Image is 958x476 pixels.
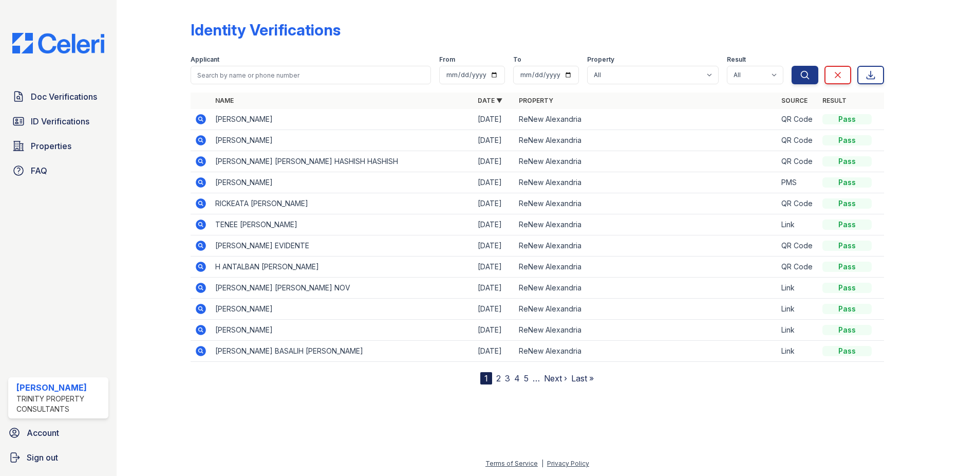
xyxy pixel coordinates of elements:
div: Pass [822,262,872,272]
input: Search by name or phone number [191,66,430,84]
span: Account [27,427,59,439]
div: Pass [822,241,872,251]
td: [PERSON_NAME] [211,130,474,151]
a: Date ▼ [478,97,502,104]
td: [DATE] [474,278,515,299]
td: ReNew Alexandria [515,214,777,235]
td: QR Code [777,151,818,172]
div: 1 [480,372,492,385]
td: ReNew Alexandria [515,109,777,130]
td: ReNew Alexandria [515,299,777,320]
td: [PERSON_NAME] EVIDENTE [211,235,474,257]
td: [PERSON_NAME] [211,299,474,320]
label: Applicant [191,56,219,64]
td: [PERSON_NAME] BASALIH [PERSON_NAME] [211,341,474,362]
a: Source [781,97,807,104]
td: [DATE] [474,109,515,130]
a: Last » [571,373,594,383]
div: Pass [822,135,872,145]
td: Link [777,278,818,299]
a: Name [215,97,234,104]
a: Account [4,423,112,443]
div: Identity Verifications [191,21,341,39]
a: Property [519,97,553,104]
td: ReNew Alexandria [515,235,777,257]
td: [DATE] [474,320,515,341]
td: ReNew Alexandria [515,193,777,214]
a: Doc Verifications [8,86,108,107]
a: 3 [505,373,510,383]
div: | [541,460,543,467]
td: [DATE] [474,214,515,235]
td: Link [777,214,818,235]
div: [PERSON_NAME] [16,381,104,394]
div: Pass [822,325,872,335]
td: ReNew Alexandria [515,172,777,193]
label: From [439,56,455,64]
td: [DATE] [474,130,515,151]
td: ReNew Alexandria [515,151,777,172]
td: ReNew Alexandria [515,341,777,362]
div: Pass [822,156,872,167]
a: Privacy Policy [547,460,589,467]
a: Properties [8,136,108,156]
label: Result [727,56,746,64]
td: ReNew Alexandria [515,320,777,341]
td: QR Code [777,109,818,130]
td: [DATE] [474,172,515,193]
td: QR Code [777,235,818,257]
td: QR Code [777,257,818,278]
td: [DATE] [474,151,515,172]
td: [DATE] [474,235,515,257]
span: ID Verifications [31,115,89,127]
td: ReNew Alexandria [515,257,777,278]
td: [PERSON_NAME] [211,109,474,130]
div: Pass [822,114,872,124]
td: QR Code [777,193,818,214]
td: [DATE] [474,193,515,214]
span: Sign out [27,451,58,464]
a: FAQ [8,160,108,181]
td: [PERSON_NAME] [PERSON_NAME] NOV [211,278,474,299]
div: Pass [822,177,872,188]
td: ReNew Alexandria [515,278,777,299]
td: Link [777,320,818,341]
span: Doc Verifications [31,90,97,103]
td: TENEE [PERSON_NAME] [211,214,474,235]
span: Properties [31,140,71,152]
td: Link [777,299,818,320]
a: Sign out [4,447,112,468]
label: Property [587,56,614,64]
td: [PERSON_NAME] [PERSON_NAME] HASHISH HASHISH [211,151,474,172]
label: To [513,56,521,64]
div: Trinity Property Consultants [16,394,104,414]
a: 4 [514,373,520,383]
a: ID Verifications [8,111,108,132]
span: … [533,372,540,385]
div: Pass [822,283,872,293]
td: [DATE] [474,341,515,362]
a: Terms of Service [485,460,538,467]
div: Pass [822,304,872,314]
a: Result [822,97,847,104]
td: PMS [777,172,818,193]
div: Pass [822,219,872,230]
td: [PERSON_NAME] [211,320,474,341]
div: Pass [822,346,872,356]
img: CE_Logo_Blue-a8612792a0a2168367f1c8372b55b34899dd931a85d93a1a3d3e32e68fde9ad4.png [4,33,112,53]
td: Link [777,341,818,362]
span: FAQ [31,164,47,177]
td: H ANTALBAN [PERSON_NAME] [211,257,474,278]
a: Next › [544,373,567,383]
td: [DATE] [474,257,515,278]
a: 2 [496,373,501,383]
td: RICKEATA [PERSON_NAME] [211,193,474,214]
td: [PERSON_NAME] [211,172,474,193]
a: 5 [524,373,529,383]
td: QR Code [777,130,818,151]
td: ReNew Alexandria [515,130,777,151]
td: [DATE] [474,299,515,320]
div: Pass [822,198,872,209]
